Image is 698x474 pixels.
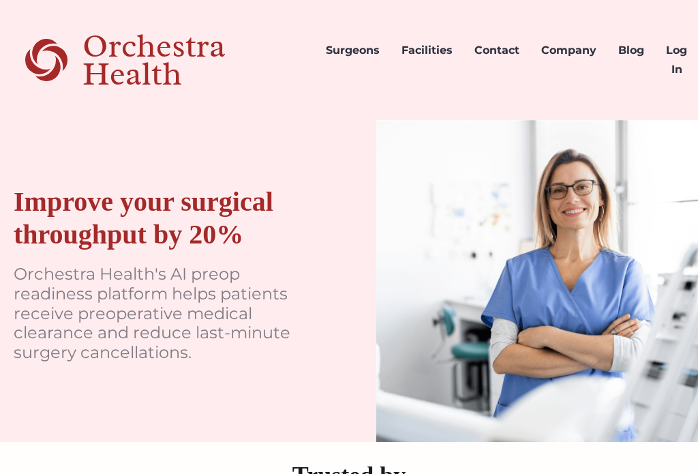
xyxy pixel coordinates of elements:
a: Blog [607,27,655,93]
a: Log In [655,27,698,93]
a: Company [530,27,607,93]
a: Surgeons [315,27,391,93]
a: Contact [464,27,530,93]
a: Facilities [391,27,464,93]
p: Orchestra Health's AI preop readiness platform helps patients receive preoperative medical cleara... [14,265,308,363]
div: Improve your surgical throughput by 20% [14,186,308,251]
div: Orchestra Health [82,32,315,88]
